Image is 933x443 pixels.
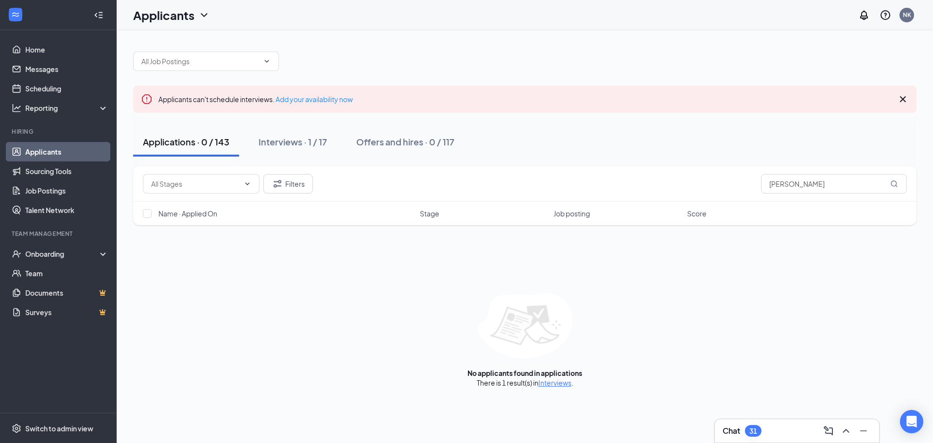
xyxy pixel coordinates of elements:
svg: QuestionInfo [880,9,891,21]
div: NK [903,11,911,19]
input: Search in applications [761,174,907,194]
a: Interviews [538,378,571,387]
h1: Applicants [133,7,194,23]
img: empty-state [478,293,572,358]
svg: ComposeMessage [823,425,834,437]
span: Job posting [553,209,590,218]
svg: UserCheck [12,249,21,259]
input: All Job Postings [141,56,259,67]
svg: Notifications [858,9,870,21]
div: Interviews · 1 / 17 [259,136,327,148]
span: Name · Applied On [158,209,217,218]
div: No applicants found in applications [467,368,582,378]
div: Open Intercom Messenger [900,410,923,433]
span: Stage [420,209,439,218]
button: ChevronUp [838,423,854,439]
svg: Collapse [94,10,104,20]
a: Add your availability now [276,95,353,104]
svg: WorkstreamLogo [11,10,20,19]
div: There is 1 result(s) in . [477,378,573,388]
a: Applicants [25,142,108,161]
a: SurveysCrown [25,302,108,322]
div: Switch to admin view [25,424,93,433]
div: Applications · 0 / 143 [143,136,229,148]
svg: MagnifyingGlass [890,180,898,188]
a: Sourcing Tools [25,161,108,181]
a: Talent Network [25,200,108,220]
svg: ChevronDown [263,57,271,65]
svg: Filter [272,178,283,190]
svg: ChevronDown [243,180,251,188]
div: Team Management [12,230,106,238]
div: Reporting [25,103,109,113]
svg: Settings [12,424,21,433]
div: 31 [749,427,757,435]
div: Hiring [12,127,106,136]
svg: Analysis [12,103,21,113]
span: Score [687,209,707,218]
input: All Stages [151,178,240,189]
button: Filter Filters [263,174,313,194]
div: Onboarding [25,249,100,259]
a: DocumentsCrown [25,283,108,302]
a: Scheduling [25,79,108,98]
svg: Minimize [858,425,869,437]
div: Offers and hires · 0 / 117 [356,136,454,148]
svg: Error [141,93,153,105]
svg: ChevronDown [198,9,210,21]
a: Job Postings [25,181,108,200]
svg: ChevronUp [840,425,852,437]
button: ComposeMessage [821,423,836,439]
button: Minimize [856,423,871,439]
a: Messages [25,59,108,79]
h3: Chat [723,425,740,436]
a: Team [25,264,108,283]
a: Home [25,40,108,59]
span: Applicants can't schedule interviews. [158,95,353,104]
svg: Cross [897,93,909,105]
